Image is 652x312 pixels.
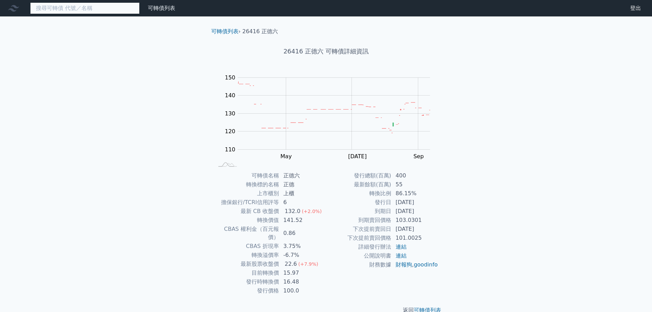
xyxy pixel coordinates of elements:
[396,244,407,250] a: 連結
[396,252,407,259] a: 連結
[225,74,235,81] tspan: 150
[214,251,279,260] td: 轉換溢價率
[214,225,279,242] td: CBAS 權利金（百元報價）
[326,251,392,260] td: 公開說明書
[392,189,438,198] td: 86.15%
[279,171,326,180] td: 正德六
[279,216,326,225] td: 141.52
[211,27,241,36] li: ›
[392,207,438,216] td: [DATE]
[413,153,424,160] tspan: Sep
[279,189,326,198] td: 上櫃
[279,277,326,286] td: 16.48
[392,260,438,269] td: ,
[214,242,279,251] td: CBAS 折現率
[225,128,235,135] tspan: 120
[625,3,647,14] a: 登出
[214,180,279,189] td: 轉換標的名稱
[279,286,326,295] td: 100.0
[214,286,279,295] td: 發行價格
[392,234,438,242] td: 101.0025
[214,277,279,286] td: 發行時轉換價
[214,198,279,207] td: 擔保銀行/TCRI信用評等
[214,207,279,216] td: 最新 CB 收盤價
[396,261,412,268] a: 財報狗
[392,225,438,234] td: [DATE]
[298,261,318,267] span: (+7.9%)
[279,198,326,207] td: 6
[225,146,235,153] tspan: 110
[206,47,447,56] h1: 26416 正德六 可轉債詳細資訊
[214,171,279,180] td: 可轉債名稱
[326,207,392,216] td: 到期日
[214,189,279,198] td: 上市櫃別
[283,260,298,268] div: 22.6
[326,198,392,207] td: 發行日
[279,242,326,251] td: 3.75%
[302,209,322,214] span: (+2.0%)
[326,216,392,225] td: 到期賣回價格
[392,198,438,207] td: [DATE]
[30,2,140,14] input: 搜尋可轉債 代號／名稱
[279,180,326,189] td: 正德
[414,261,438,268] a: goodinfo
[326,180,392,189] td: 最新餘額(百萬)
[326,189,392,198] td: 轉換比例
[214,260,279,269] td: 最新股票收盤價
[326,242,392,251] td: 詳細發行辦法
[280,153,292,160] tspan: May
[279,269,326,277] td: 15.97
[326,234,392,242] td: 下次提前賣回價格
[214,269,279,277] td: 目前轉換價
[214,216,279,225] td: 轉換價值
[392,216,438,225] td: 103.0301
[211,28,239,35] a: 可轉債列表
[225,110,235,117] tspan: 130
[221,74,440,160] g: Chart
[148,5,175,11] a: 可轉債列表
[348,153,367,160] tspan: [DATE]
[326,260,392,269] td: 財務數據
[392,180,438,189] td: 55
[392,171,438,180] td: 400
[283,207,302,215] div: 132.0
[279,251,326,260] td: -6.7%
[326,225,392,234] td: 下次提前賣回日
[279,225,326,242] td: 0.86
[242,27,278,36] li: 26416 正德六
[225,92,235,99] tspan: 140
[326,171,392,180] td: 發行總額(百萬)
